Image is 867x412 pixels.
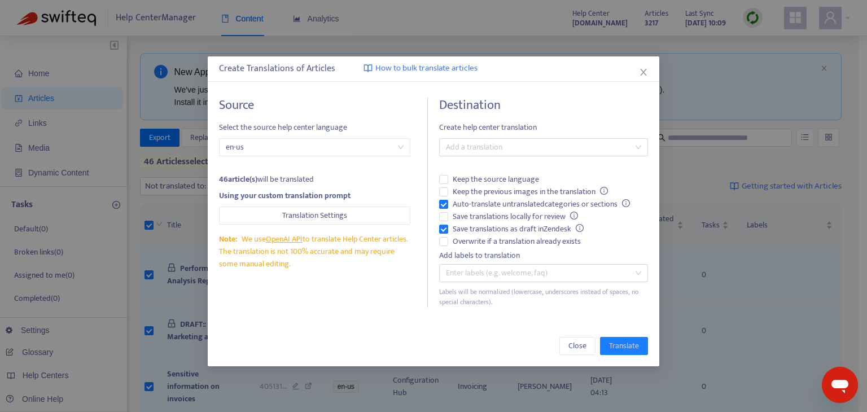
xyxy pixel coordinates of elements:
span: info-circle [576,224,584,232]
h4: Source [219,98,410,113]
span: info-circle [570,212,578,220]
img: image-link [364,64,373,73]
a: OpenAI API [266,233,303,246]
iframe: Botón para iniciar la ventana de mensajería [822,367,858,403]
span: close [639,68,648,77]
span: Translation Settings [282,209,347,222]
h4: Destination [439,98,648,113]
div: will be translated [219,173,410,186]
a: How to bulk translate articles [364,62,478,75]
span: Save translations locally for review [448,211,583,223]
span: Select the source help center language [219,121,410,134]
div: Create Translations of Articles [219,62,648,76]
div: Using your custom translation prompt [219,190,410,202]
span: Keep the previous images in the translation [448,186,612,198]
span: Keep the source language [448,173,544,186]
button: Translation Settings [219,207,410,225]
span: Save translations as draft in Zendesk [448,223,588,235]
button: Translate [600,337,648,355]
button: Close [637,66,650,78]
div: Add labels to translation [439,249,648,262]
span: info-circle [622,199,630,207]
span: Close [568,340,586,352]
span: en-us [226,139,404,156]
span: Note: [219,233,237,246]
span: Create help center translation [439,121,648,134]
div: Labels will be normalized (lowercase, underscores instead of spaces, no special characters). [439,287,648,308]
button: Close [559,337,595,355]
span: Overwrite if a translation already exists [448,235,585,248]
span: How to bulk translate articles [375,62,478,75]
div: We use to translate Help Center articles. The translation is not 100% accurate and may require so... [219,233,410,270]
span: info-circle [600,187,608,195]
span: Auto-translate untranslated categories or sections [448,198,634,211]
strong: 46 article(s) [219,173,257,186]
